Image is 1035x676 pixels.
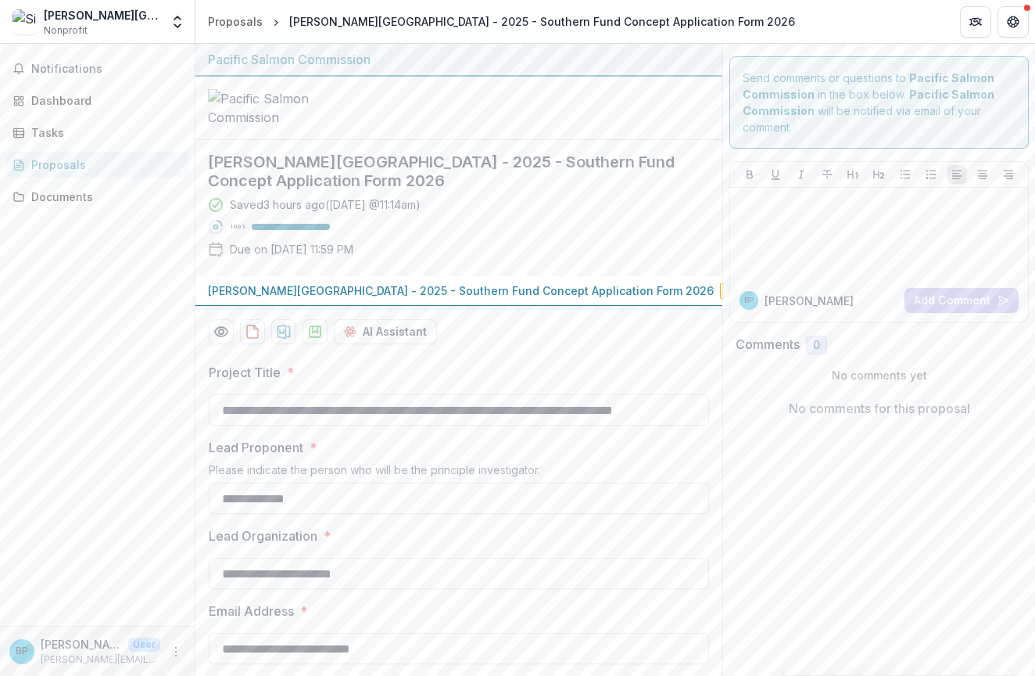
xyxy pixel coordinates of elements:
[209,602,294,620] p: Email Address
[230,196,421,213] div: Saved 3 hours ago ( [DATE] @ 11:14am )
[947,165,966,184] button: Align Left
[999,165,1018,184] button: Align Right
[896,165,915,184] button: Bullet List
[6,88,188,113] a: Dashboard
[209,363,281,382] p: Project Title
[973,165,992,184] button: Align Center
[736,367,1022,383] p: No comments yet
[960,6,991,38] button: Partners
[766,165,785,184] button: Underline
[792,165,811,184] button: Italicize
[6,56,188,81] button: Notifications
[334,319,437,344] button: AI Assistant
[202,10,269,33] a: Proposals
[729,56,1029,149] div: Send comments or questions to in the box below. will be notified via email of your comment.
[740,165,759,184] button: Bold
[789,399,970,418] p: No comments for this proposal
[41,653,160,667] p: [PERSON_NAME][EMAIL_ADDRESS][DOMAIN_NAME]
[167,642,185,661] button: More
[31,189,176,205] div: Documents
[209,319,234,344] button: Preview 48ab667b-45fe-40ea-9164-56172b02c4b5-0.pdf
[41,636,122,653] p: [PERSON_NAME]
[230,241,353,257] p: Due on [DATE] 11:59 PM
[6,120,188,146] a: Tasks
[208,282,714,299] p: [PERSON_NAME][GEOGRAPHIC_DATA] - 2025 - Southern Fund Concept Application Form 2026
[31,92,176,109] div: Dashboard
[44,23,88,38] span: Nonprofit
[904,288,1019,313] button: Add Comment
[922,165,940,184] button: Ordered List
[209,527,317,545] p: Lead Organization
[202,10,801,33] nav: breadcrumb
[16,646,28,656] div: Brett van Poorten
[13,9,38,34] img: Simon Fraser University
[209,438,303,457] p: Lead Proponent
[240,319,265,344] button: download-proposal
[208,50,710,69] div: Pacific Salmon Commission
[230,221,245,232] p: 100 %
[720,283,761,299] span: Draft
[843,165,862,184] button: Heading 1
[208,13,263,30] div: Proposals
[289,13,795,30] div: [PERSON_NAME][GEOGRAPHIC_DATA] - 2025 - Southern Fund Concept Application Form 2026
[31,156,176,173] div: Proposals
[818,165,836,184] button: Strike
[736,337,800,352] h2: Comments
[31,124,176,141] div: Tasks
[208,153,685,190] h2: [PERSON_NAME][GEOGRAPHIC_DATA] - 2025 - Southern Fund Concept Application Form 2026
[6,184,188,210] a: Documents
[303,319,328,344] button: download-proposal
[44,7,160,23] div: [PERSON_NAME][GEOGRAPHIC_DATA]
[31,63,182,76] span: Notifications
[869,165,888,184] button: Heading 2
[271,319,296,344] button: download-proposal
[744,297,754,304] div: Brett van Poorten
[167,6,188,38] button: Open entity switcher
[208,89,364,127] img: Pacific Salmon Commission
[813,339,820,352] span: 0
[6,152,188,178] a: Proposals
[765,293,854,309] p: [PERSON_NAME]
[997,6,1029,38] button: Get Help
[209,463,709,483] div: Please indicate the person who will be the principle investigator.
[128,638,160,652] p: User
